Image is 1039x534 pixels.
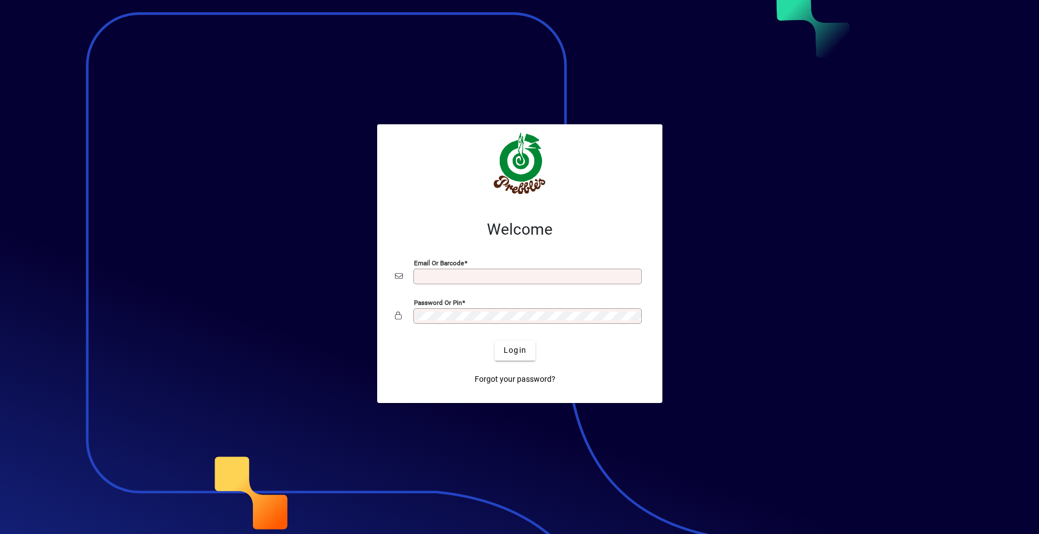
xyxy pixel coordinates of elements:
[414,298,462,306] mat-label: Password or Pin
[395,220,645,239] h2: Welcome
[504,344,526,356] span: Login
[475,373,555,385] span: Forgot your password?
[495,341,535,361] button: Login
[470,370,560,390] a: Forgot your password?
[414,259,464,266] mat-label: Email or Barcode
